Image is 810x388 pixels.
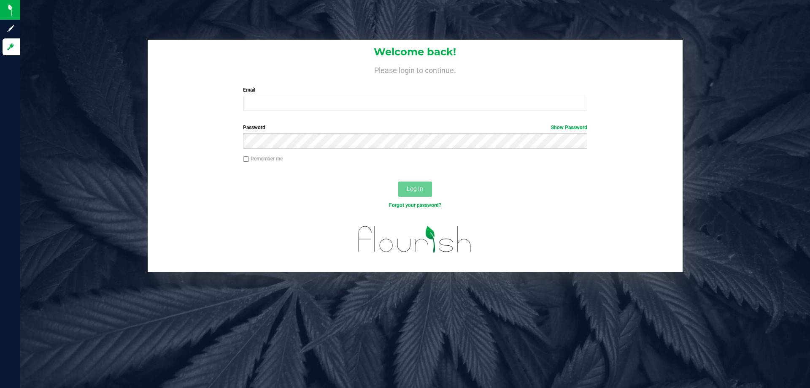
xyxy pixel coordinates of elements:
[551,125,587,130] a: Show Password
[243,86,587,94] label: Email
[6,24,15,33] inline-svg: Sign up
[243,155,283,163] label: Remember me
[389,202,441,208] a: Forgot your password?
[348,218,482,261] img: flourish_logo.svg
[243,125,265,130] span: Password
[148,64,683,74] h4: Please login to continue.
[148,46,683,57] h1: Welcome back!
[243,156,249,162] input: Remember me
[398,182,432,197] button: Log In
[6,43,15,51] inline-svg: Log in
[407,185,423,192] span: Log In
